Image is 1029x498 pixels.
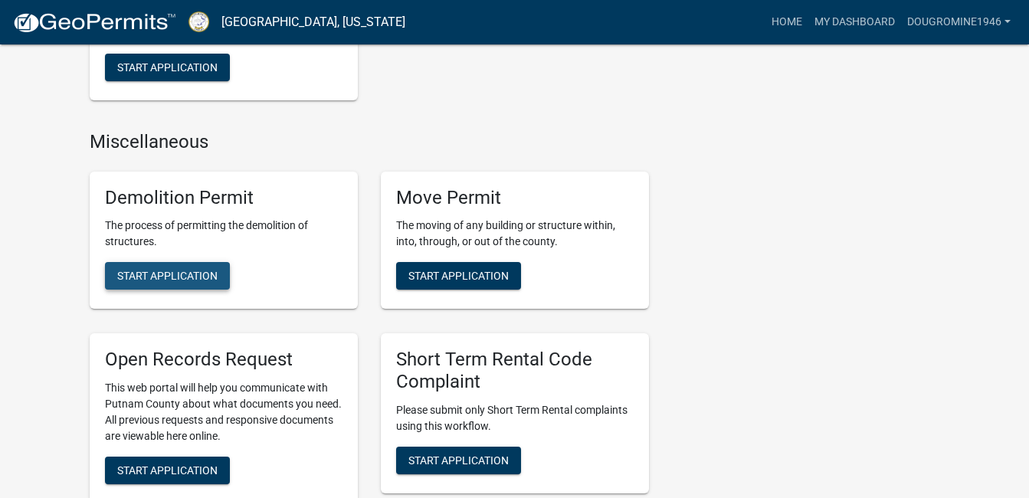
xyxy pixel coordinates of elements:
[396,218,634,250] p: The moving of any building or structure within, into, through, or out of the county.
[117,464,218,477] span: Start Application
[105,349,342,371] h5: Open Records Request
[396,187,634,209] h5: Move Permit
[188,11,209,32] img: Putnam County, Georgia
[105,457,230,484] button: Start Application
[396,402,634,434] p: Please submit only Short Term Rental complaints using this workflow.
[396,262,521,290] button: Start Application
[408,270,509,282] span: Start Application
[105,218,342,250] p: The process of permitting the demolition of structures.
[105,54,230,81] button: Start Application
[396,349,634,393] h5: Short Term Rental Code Complaint
[117,61,218,73] span: Start Application
[105,262,230,290] button: Start Application
[901,8,1017,37] a: Dougromine1946
[396,447,521,474] button: Start Application
[105,187,342,209] h5: Demolition Permit
[765,8,808,37] a: Home
[117,270,218,282] span: Start Application
[221,9,405,35] a: [GEOGRAPHIC_DATA], [US_STATE]
[105,380,342,444] p: This web portal will help you communicate with Putnam County about what documents you need. All p...
[408,454,509,467] span: Start Application
[90,131,649,153] h4: Miscellaneous
[808,8,901,37] a: My Dashboard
